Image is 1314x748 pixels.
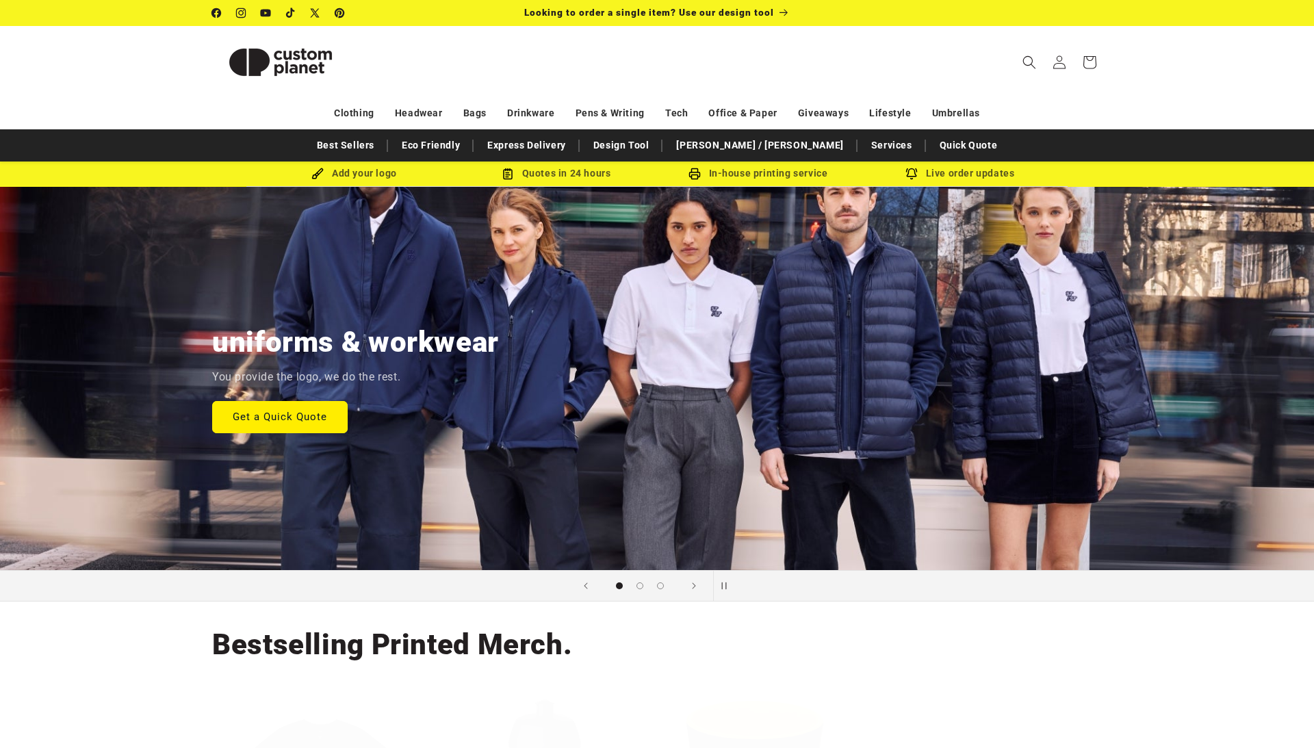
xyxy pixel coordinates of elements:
[212,367,400,387] p: You provide the logo, we do the rest.
[212,31,349,93] img: Custom Planet
[669,133,850,157] a: [PERSON_NAME] / [PERSON_NAME]
[207,26,355,98] a: Custom Planet
[587,133,656,157] a: Design Tool
[933,133,1005,157] a: Quick Quote
[905,168,918,180] img: Order updates
[212,324,499,361] h2: uniforms & workwear
[679,571,709,601] button: Next slide
[524,7,774,18] span: Looking to order a single item? Use our design tool
[650,576,671,596] button: Load slide 3 of 3
[657,165,859,182] div: In-house printing service
[609,576,630,596] button: Load slide 1 of 3
[212,400,348,433] a: Get a Quick Quote
[665,101,688,125] a: Tech
[1014,47,1044,77] summary: Search
[630,576,650,596] button: Load slide 2 of 3
[864,133,919,157] a: Services
[708,101,777,125] a: Office & Paper
[798,101,849,125] a: Giveaways
[576,101,645,125] a: Pens & Writing
[713,571,743,601] button: Pause slideshow
[334,101,374,125] a: Clothing
[212,626,572,663] h2: Bestselling Printed Merch.
[455,165,657,182] div: Quotes in 24 hours
[310,133,381,157] a: Best Sellers
[395,101,443,125] a: Headwear
[932,101,980,125] a: Umbrellas
[571,571,601,601] button: Previous slide
[869,101,911,125] a: Lifestyle
[859,165,1061,182] div: Live order updates
[502,168,514,180] img: Order Updates Icon
[507,101,554,125] a: Drinkware
[688,168,701,180] img: In-house printing
[395,133,467,157] a: Eco Friendly
[311,168,324,180] img: Brush Icon
[480,133,573,157] a: Express Delivery
[253,165,455,182] div: Add your logo
[463,101,487,125] a: Bags
[1246,682,1314,748] iframe: Chat Widget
